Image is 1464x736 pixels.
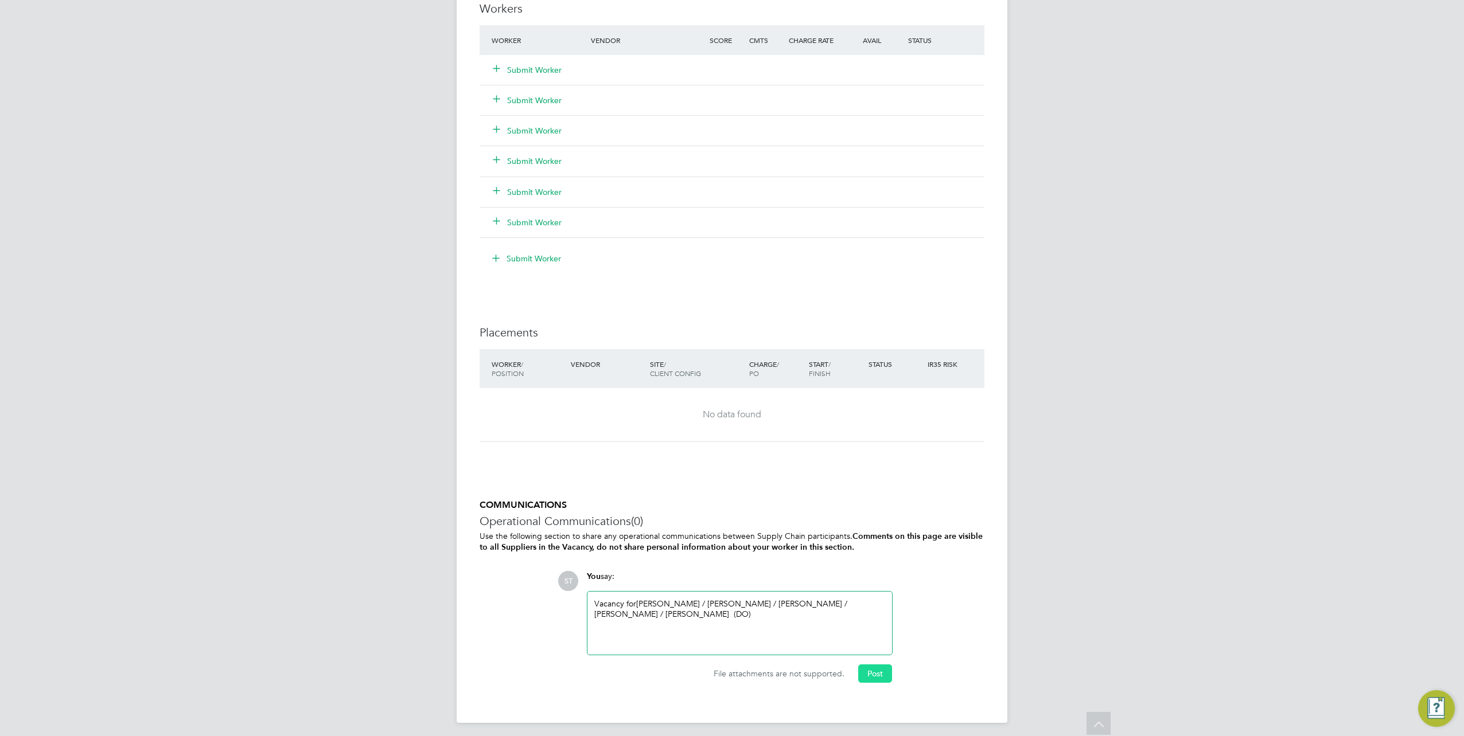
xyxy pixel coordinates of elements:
[489,30,588,50] div: Worker
[568,354,647,374] div: Vendor
[846,30,905,50] div: Avail
[714,668,844,679] span: File attachments are not supported.
[1418,690,1455,727] button: Engage Resource Center
[493,186,562,198] button: Submit Worker
[594,598,885,648] div: Vacancy for [PERSON_NAME] / [PERSON_NAME] / [PERSON_NAME] / [PERSON_NAME] / [PERSON_NAME] (DO)
[558,571,578,591] span: ST
[489,354,568,383] div: Worker
[480,514,984,528] h3: Operational Communications
[491,409,973,421] div: No data found
[746,354,806,383] div: Charge
[707,30,746,50] div: Score
[484,249,570,268] button: Submit Worker
[493,95,562,106] button: Submit Worker
[749,359,779,378] span: / PO
[493,125,562,136] button: Submit Worker
[631,514,643,528] span: (0)
[480,531,984,553] p: Use the following section to share any operational communications between Supply Chain participants.
[587,571,601,581] span: You
[905,30,984,50] div: Status
[492,359,524,378] span: / Position
[493,155,562,167] button: Submit Worker
[925,354,964,374] div: IR35 Risk
[587,571,893,591] div: say:
[806,354,866,383] div: Start
[866,354,925,374] div: Status
[858,664,892,683] button: Post
[786,30,846,50] div: Charge Rate
[480,1,984,16] h3: Workers
[809,359,831,378] span: / Finish
[480,325,984,340] h3: Placements
[493,64,562,76] button: Submit Worker
[746,30,786,50] div: Cmts
[493,217,562,228] button: Submit Worker
[588,30,707,50] div: Vendor
[650,359,701,378] span: / Client Config
[647,354,746,383] div: Site
[480,499,984,511] h5: COMMUNICATIONS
